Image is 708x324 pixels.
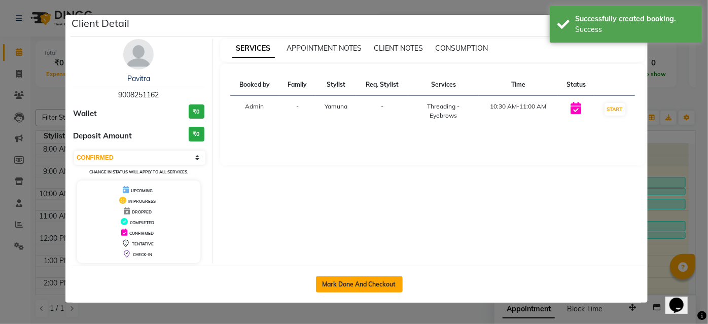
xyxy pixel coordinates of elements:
h3: ₹0 [189,127,204,141]
th: Req. Stylist [356,74,408,96]
iframe: chat widget [665,283,698,314]
img: avatar [123,39,154,69]
span: Wallet [73,108,97,120]
td: Admin [230,96,279,127]
span: CONSUMPTION [436,44,488,53]
span: CHECK-IN [133,252,152,257]
span: TENTATIVE [132,241,154,246]
span: DROPPED [132,209,152,214]
button: Mark Done And Checkout [316,276,403,293]
th: Time [479,74,558,96]
span: Deposit Amount [73,130,132,142]
th: Booked by [230,74,279,96]
span: COMPLETED [130,220,154,225]
th: Status [558,74,594,96]
a: Pavitra [127,74,150,83]
th: Family [279,74,316,96]
span: APPOINTMENT NOTES [287,44,362,53]
span: Yamuna [325,102,347,110]
th: Stylist [315,74,356,96]
td: 10:30 AM-11:00 AM [479,96,558,127]
span: 9008251162 [118,90,159,99]
th: Services [408,74,479,96]
div: Threading - Eyebrows [414,102,473,120]
span: SERVICES [232,40,275,58]
td: - [279,96,316,127]
div: Successfully created booking. [575,14,694,24]
h3: ₹0 [189,104,204,119]
div: Success [575,24,694,35]
span: IN PROGRESS [128,199,156,204]
span: CLIENT NOTES [374,44,423,53]
button: START [605,103,625,116]
small: Change in status will apply to all services. [89,169,188,174]
h5: Client Detail [72,16,129,31]
span: CONFIRMED [129,231,154,236]
td: - [356,96,408,127]
span: UPCOMING [131,188,153,193]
